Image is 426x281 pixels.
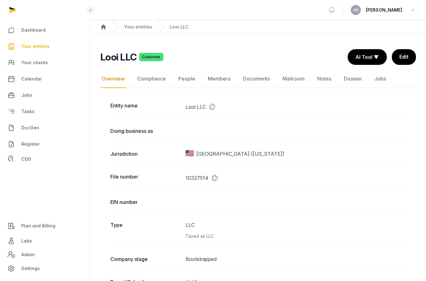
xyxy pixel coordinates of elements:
a: Your clients [5,55,85,70]
a: Dossier [343,70,363,88]
a: Members [207,70,232,88]
a: Compliance [136,70,167,88]
span: Customer [139,53,163,61]
a: Your entities [124,24,152,30]
dd: LLC [186,221,406,240]
a: Looi LLC [170,24,188,30]
a: Tasks [5,104,85,119]
a: Settings [5,261,85,276]
a: Plan and Billing [5,218,85,233]
dd: Looi LLC [186,102,406,112]
dt: Doing business as [110,127,181,135]
span: Calendar [21,75,42,83]
span: Labs [21,237,32,245]
span: Plan and Billing [21,222,55,230]
a: Overview [100,70,126,88]
a: Mailroom [281,70,306,88]
dt: Company stage [110,255,181,263]
span: [PERSON_NAME] [366,6,402,14]
a: Register [5,137,85,152]
h2: Looi LLC [100,51,137,63]
span: Admin [21,251,35,258]
span: Settings [21,265,40,272]
span: Tasks [21,108,34,115]
dd: 10327514 [186,173,406,183]
a: Jobs [5,88,85,103]
span: DocGen [21,124,39,132]
nav: Breadcrumb [90,20,426,34]
a: CDD [5,153,85,165]
a: Notes [316,70,333,88]
span: Your clients [21,59,48,66]
dt: File number [110,173,181,183]
a: Calendar [5,71,85,86]
a: DocGen [5,120,85,135]
a: Documents [242,70,271,88]
a: Admin [5,248,85,261]
dd: Bootstrapped [186,255,406,263]
a: People [177,70,197,88]
button: AS [351,5,361,15]
dt: Jurisdiction [110,150,181,158]
dt: Entity name [110,102,181,112]
a: Labs [5,233,85,248]
span: Register [21,140,40,148]
span: Your entities [21,43,50,50]
span: Dashboard [21,26,46,34]
dt: EIN number [110,198,181,206]
a: Your entities [5,39,85,54]
div: Taxed as LLC [186,232,406,240]
span: AS [353,8,359,12]
a: Dashboard [5,23,85,38]
dt: Type [110,221,181,240]
a: Jobs [373,70,387,88]
span: [GEOGRAPHIC_DATA] ([US_STATE]) [196,150,284,158]
span: Jobs [21,91,32,99]
a: Edit [392,49,416,65]
button: AI Tool ▼ [348,49,387,65]
span: CDD [21,155,31,163]
nav: Tabs [100,70,416,88]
